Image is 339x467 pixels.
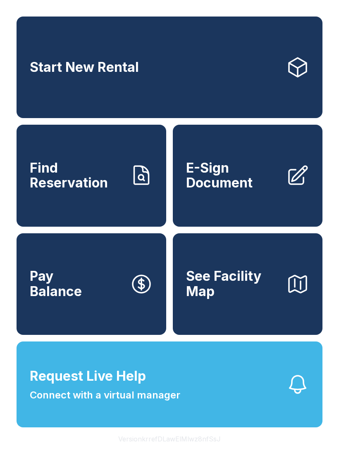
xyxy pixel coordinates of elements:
span: Request Live Help [30,366,146,386]
span: Start New Rental [30,60,139,75]
a: Start New Rental [17,17,322,118]
a: Find Reservation [17,125,166,226]
button: See Facility Map [173,233,322,335]
span: Pay Balance [30,269,82,299]
span: See Facility Map [186,269,279,299]
button: PayBalance [17,233,166,335]
span: Connect with a virtual manager [30,388,180,403]
span: E-Sign Document [186,161,279,191]
button: VersionkrrefDLawElMlwz8nfSsJ [112,427,227,450]
a: E-Sign Document [173,125,322,226]
span: Find Reservation [30,161,123,191]
button: Request Live HelpConnect with a virtual manager [17,341,322,427]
